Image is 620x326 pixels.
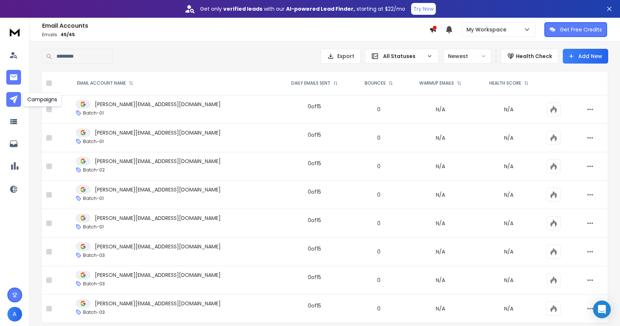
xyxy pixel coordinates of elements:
[83,309,105,315] p: Batch-03
[480,163,538,170] p: N/A
[308,188,321,196] div: 0 of 15
[357,220,401,227] p: 0
[405,295,476,323] td: N/A
[95,271,221,279] p: [PERSON_NAME][EMAIL_ADDRESS][DOMAIN_NAME]
[480,220,538,227] p: N/A
[223,5,262,13] strong: verified leads
[7,307,22,322] button: A
[544,22,607,37] button: Get Free Credits
[308,245,321,252] div: 0 of 15
[443,49,491,64] button: Newest
[308,302,321,309] div: 0 of 15
[77,80,133,86] div: EMAIL ACCOUNT NAME
[365,80,386,86] p: BOUNCES
[83,110,104,116] p: Batch-01
[405,152,476,181] td: N/A
[308,103,321,110] div: 0 of 15
[95,101,221,108] p: [PERSON_NAME][EMAIL_ADDRESS][DOMAIN_NAME]
[480,106,538,113] p: N/A
[357,248,401,255] p: 0
[83,167,105,173] p: Batch-02
[516,52,552,60] p: Health Check
[480,305,538,312] p: N/A
[480,134,538,142] p: N/A
[95,243,221,250] p: [PERSON_NAME][EMAIL_ADDRESS][DOMAIN_NAME]
[357,163,401,170] p: 0
[357,191,401,198] p: 0
[357,106,401,113] p: 0
[383,52,424,60] p: All Statuses
[83,139,104,145] p: Batch-01
[83,252,105,258] p: Batch-03
[405,124,476,152] td: N/A
[419,80,454,86] p: WARMUP EMAILS
[308,217,321,224] div: 0 of 15
[42,32,429,38] p: Emails :
[405,266,476,295] td: N/A
[480,276,538,284] p: N/A
[83,281,105,287] p: Batch-03
[357,305,401,312] p: 0
[357,276,401,284] p: 0
[308,131,321,139] div: 0 of 15
[357,134,401,142] p: 0
[405,238,476,266] td: N/A
[466,26,509,33] p: My Workspace
[321,49,361,64] button: Export
[501,49,558,64] button: Health Check
[405,181,476,209] td: N/A
[291,80,330,86] p: DAILY EMAILS SENT
[95,129,221,136] p: [PERSON_NAME][EMAIL_ADDRESS][DOMAIN_NAME]
[42,21,429,30] h1: Email Accounts
[23,92,62,106] div: Campaigns
[95,300,221,307] p: [PERSON_NAME][EMAIL_ADDRESS][DOMAIN_NAME]
[405,209,476,238] td: N/A
[95,157,221,165] p: [PERSON_NAME][EMAIL_ADDRESS][DOMAIN_NAME]
[83,196,104,201] p: Batch-01
[405,95,476,124] td: N/A
[413,5,434,13] p: Try Now
[95,186,221,193] p: [PERSON_NAME][EMAIL_ADDRESS][DOMAIN_NAME]
[95,214,221,222] p: [PERSON_NAME][EMAIL_ADDRESS][DOMAIN_NAME]
[286,5,355,13] strong: AI-powered Lead Finder,
[560,26,602,33] p: Get Free Credits
[480,191,538,198] p: N/A
[61,31,75,38] span: 45 / 45
[308,160,321,167] div: 0 of 15
[200,5,405,13] p: Get only with our starting at $22/mo
[308,274,321,281] div: 0 of 15
[489,80,521,86] p: HEALTH SCORE
[480,248,538,255] p: N/A
[563,49,608,64] button: Add New
[593,300,611,318] div: Open Intercom Messenger
[83,224,104,230] p: Batch-01
[411,3,436,15] button: Try Now
[7,25,22,39] img: logo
